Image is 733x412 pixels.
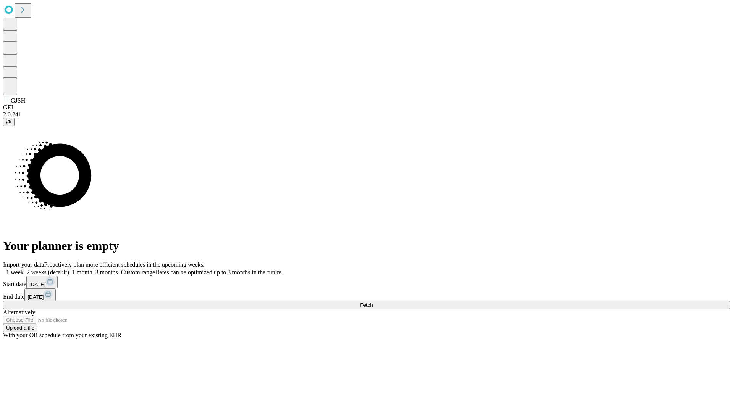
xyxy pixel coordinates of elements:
span: [DATE] [27,294,44,300]
span: Proactively plan more efficient schedules in the upcoming weeks. [44,261,205,268]
span: Custom range [121,269,155,275]
span: With your OR schedule from your existing EHR [3,332,121,338]
button: Fetch [3,301,730,309]
span: Import your data [3,261,44,268]
span: GJSH [11,97,25,104]
div: GEI [3,104,730,111]
span: 1 week [6,269,24,275]
h1: Your planner is empty [3,239,730,253]
span: @ [6,119,11,125]
button: [DATE] [24,288,56,301]
button: @ [3,118,15,126]
span: 2 weeks (default) [27,269,69,275]
span: Fetch [360,302,373,308]
span: 3 months [95,269,118,275]
div: Start date [3,276,730,288]
span: Dates can be optimized up to 3 months in the future. [155,269,283,275]
button: Upload a file [3,324,37,332]
div: 2.0.241 [3,111,730,118]
span: [DATE] [29,282,45,287]
span: 1 month [72,269,92,275]
div: End date [3,288,730,301]
button: [DATE] [26,276,58,288]
span: Alternatively [3,309,35,315]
